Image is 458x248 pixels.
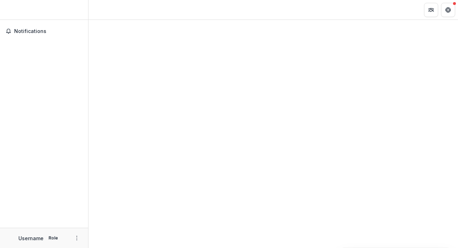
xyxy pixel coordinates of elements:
[18,235,44,242] p: Username
[14,28,82,34] span: Notifications
[441,3,455,17] button: Get Help
[3,26,85,37] button: Notifications
[424,3,438,17] button: Partners
[46,235,60,241] p: Role
[73,234,81,242] button: More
